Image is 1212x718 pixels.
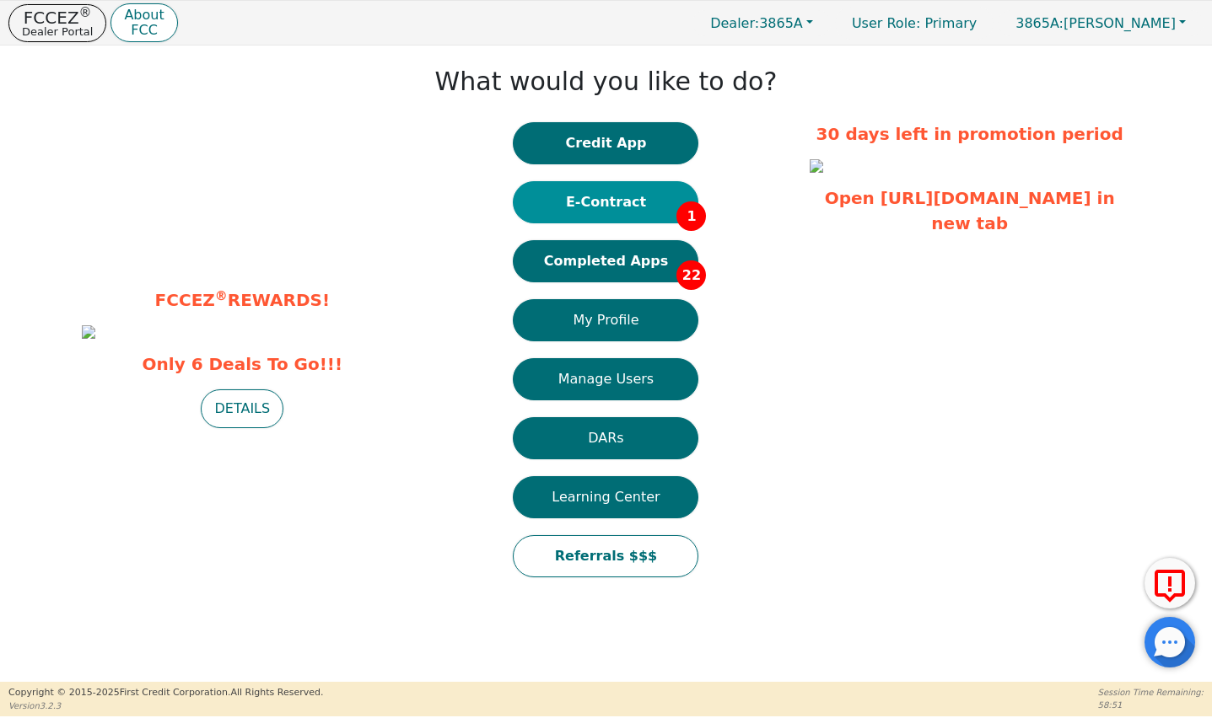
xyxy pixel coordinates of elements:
button: Credit App [513,122,698,164]
img: 9b471635-6079-4b60-83ff-e09bdc390c1f [82,325,95,339]
p: 58:51 [1098,699,1204,711]
span: Only 6 Deals To Go!!! [82,351,402,377]
span: All Rights Reserved. [230,687,323,698]
button: Completed Apps22 [513,240,698,282]
p: FCCEZ [22,9,93,26]
span: [PERSON_NAME] [1015,15,1176,31]
span: 22 [676,260,706,290]
p: Copyright © 2015- 2025 First Credit Corporation. [8,686,323,700]
p: About [124,8,164,22]
span: 1 [676,201,706,231]
span: 3865A [710,15,803,31]
p: Session Time Remaining: [1098,686,1204,699]
p: Dealer Portal [22,26,93,37]
button: DARs [513,417,698,459]
span: User Role : [852,15,920,31]
sup: ® [215,288,228,303]
button: Manage Users [513,358,698,400]
sup: ® [79,5,92,20]
h1: What would you like to do? [435,67,778,97]
a: User Role: Primary [835,7,994,40]
p: FCC [124,24,164,37]
img: 038b67eb-e92d-48b4-8747-70e77e75e492 [810,159,823,173]
button: Report Error to FCC [1145,558,1195,608]
button: AboutFCC [110,3,177,43]
span: Dealer: [710,15,759,31]
button: Referrals $$$ [513,535,698,577]
button: 3865A:[PERSON_NAME] [998,10,1204,36]
p: FCCEZ REWARDS! [82,287,402,313]
p: Version 3.2.3 [8,699,323,712]
button: Learning Center [513,476,698,518]
button: E-Contract1 [513,181,698,223]
button: DETAILS [201,389,283,428]
p: 30 days left in promotion period [810,121,1130,147]
button: FCCEZ®Dealer Portal [8,4,106,42]
a: Open [URL][DOMAIN_NAME] in new tab [825,188,1115,233]
p: Primary [835,7,994,40]
button: My Profile [513,299,698,341]
button: Dealer:3865A [692,10,831,36]
span: 3865A: [1015,15,1064,31]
